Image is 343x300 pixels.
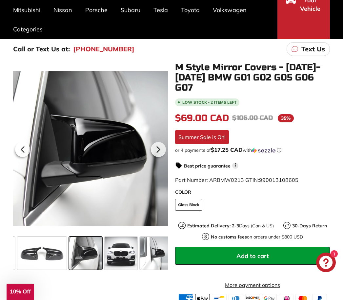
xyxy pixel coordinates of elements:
p: on orders under $800 USD [211,234,303,240]
span: Low stock - 2 items left [182,100,237,104]
button: Add to cart [175,247,330,265]
div: or 4 payments of$17.25 CADwithSezzle Click to learn more about Sezzle [175,147,330,153]
a: Nissan [47,0,79,20]
span: Part Number: ARBMW0213 GTIN: [175,177,298,183]
span: $17.25 CAD [211,146,243,153]
p: Text Us [301,44,325,54]
div: 10% Off [7,284,34,300]
div: or 4 payments of with [175,147,330,153]
span: 990013108605 [259,177,298,183]
a: Toyota [174,0,206,20]
a: Porsche [79,0,114,20]
img: Sezzle [252,148,275,153]
a: Categories [7,20,49,39]
strong: 30-Days Return [292,223,327,229]
span: Add to cart [236,252,269,260]
span: 35% [278,114,294,122]
label: COLOR [175,189,330,196]
a: [PHONE_NUMBER] [73,44,134,54]
strong: No customs fees [211,234,247,240]
span: 10% Off [10,289,30,295]
span: i [232,163,238,169]
a: Volkswagen [206,0,253,20]
a: Mitsubishi [7,0,47,20]
strong: Estimated Delivery: 2-3 [187,223,239,229]
a: Text Us [287,42,330,56]
a: Tesla [147,0,174,20]
inbox-online-store-chat: Shopify online store chat [314,253,338,274]
span: $106.00 CAD [232,114,273,122]
strong: Best price guarantee [184,163,231,169]
p: Days (Can & US) [187,222,274,229]
h1: M Style Mirror Covers - [DATE]-[DATE] BMW G01 G02 G05 G06 G07 [175,62,330,93]
div: Summer Sale is On! [175,130,229,144]
p: Call or Text Us at: [13,44,70,54]
span: $69.00 CAD [175,113,229,124]
a: More payment options [175,281,330,289]
a: Subaru [114,0,147,20]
